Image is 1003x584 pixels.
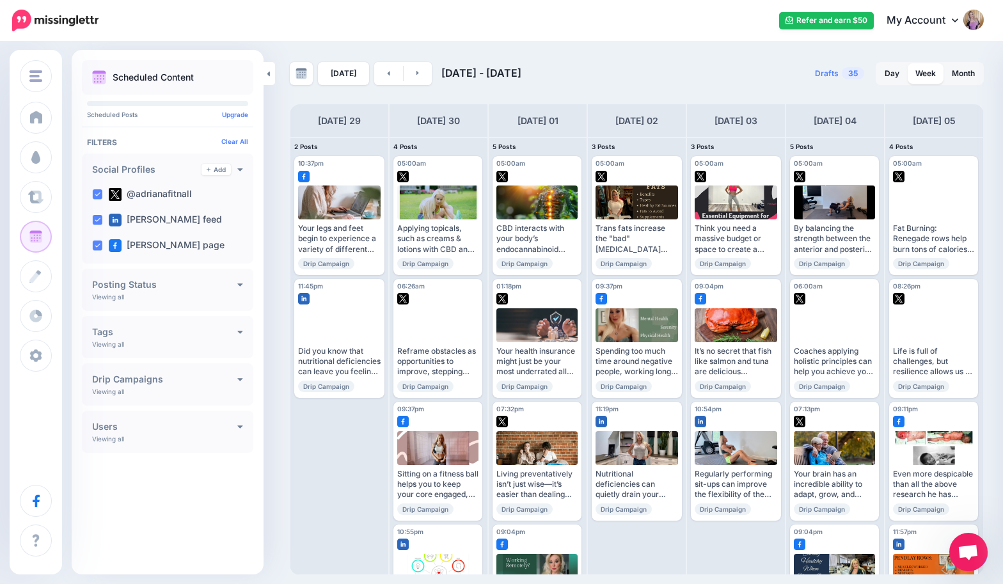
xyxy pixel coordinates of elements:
h4: Filters [87,138,248,147]
span: 06:00am [794,282,823,290]
span: 11:57pm [893,528,917,535]
img: calendar-grey-darker.png [296,68,307,79]
span: 11:19pm [596,405,619,413]
span: 05:00am [893,159,922,167]
div: Living preventatively isn’t just wise—it’s easier than dealing with the aftermath of illness, str... [496,469,578,500]
a: Drafts35 [807,62,872,85]
span: 05:00am [496,159,525,167]
h4: [DATE] 02 [615,113,658,129]
span: Drip Campaign [596,258,652,269]
a: Add [201,164,231,175]
a: Day [877,63,907,84]
p: Viewing all [92,340,124,348]
div: Your health insurance might just be your most underrated ally in reaching your fitness goals. By ... [496,346,578,377]
span: 4 Posts [889,143,913,150]
span: Drip Campaign [298,258,354,269]
span: 3 Posts [691,143,715,150]
img: twitter-square.png [109,188,122,201]
div: Your legs and feet begin to experience a variety of different issues and you can develop an array... [298,223,381,255]
img: facebook-square.png [596,293,607,304]
img: facebook-square.png [496,539,508,550]
div: Reframe obstacles as opportunities to improve, stepping stones for growth & chances to innovate, ... [397,346,478,377]
span: Drip Campaign [397,258,454,269]
span: Drip Campaign [794,503,850,515]
span: 11:45pm [298,282,323,290]
div: Open chat [949,533,988,571]
div: Applying topicals, such as creams & lotions with CBD and arnica, directly to the skin is another ... [397,223,478,255]
a: Refer and earn $50 [779,12,874,29]
a: My Account [874,5,984,36]
div: By balancing the strength between the anterior and posterior muscle groups, hip thrusts can help ... [794,223,875,255]
div: Even more despicable than all the above research he has funded, [PERSON_NAME] sadistic experiment... [893,469,974,500]
h4: Users [92,422,237,431]
span: Drip Campaign [397,503,454,515]
img: twitter-square.png [496,293,508,304]
h4: Posting Status [92,280,237,289]
span: Drip Campaign [496,503,553,515]
img: facebook-square.png [109,239,122,252]
span: 09:11pm [893,405,918,413]
span: 05:00am [596,159,624,167]
div: Life is full of challenges, but resilience allows us to rise above them and maintain our well-bei... [893,346,974,377]
span: 2 Posts [294,143,318,150]
div: CBD interacts with your body’s endocannabinoid system, which helps regulate pain, mood, immune re... [496,223,578,255]
span: 09:04pm [794,528,823,535]
img: twitter-square.png [695,171,706,182]
span: Drip Campaign [596,503,652,515]
label: @adrianafitnall [109,188,192,201]
h4: Social Profiles [92,165,201,174]
img: facebook-square.png [298,171,310,182]
p: Viewing all [92,435,124,443]
span: Drip Campaign [893,503,949,515]
span: 10:54pm [695,405,722,413]
p: Viewing all [92,293,124,301]
span: 07:32pm [496,405,524,413]
a: Clear All [221,138,248,145]
span: Drafts [815,70,839,77]
img: Missinglettr [12,10,99,31]
img: facebook-square.png [397,416,409,427]
span: 07:13pm [794,405,820,413]
div: Spending too much time around negative people, working long hours, not getting enough rest, and d... [596,346,678,377]
label: [PERSON_NAME] feed [109,214,222,226]
p: Scheduled Content [113,73,194,82]
span: 01:18pm [496,282,521,290]
span: 05:00am [794,159,823,167]
img: facebook-square.png [794,539,805,550]
img: linkedin-square.png [893,539,904,550]
a: [DATE] [318,62,369,85]
img: twitter-square.png [596,171,607,182]
div: Your brain has an incredible ability to adapt, grow, and strengthen through intentional habits. D... [794,469,875,500]
div: Fat Burning: Renegade rows help burn tons of calories due to engaging multiple muscles simultaneo... [893,223,974,255]
span: 5 Posts [790,143,814,150]
span: Drip Campaign [893,258,949,269]
span: Drip Campaign [496,381,553,392]
span: Drip Campaign [298,381,354,392]
div: Nutritional deficiencies can quietly drain your energy, weaken your immunity, and impact your ove... [596,469,678,500]
h4: Drip Campaigns [92,375,237,384]
img: facebook-square.png [695,293,706,304]
img: twitter-square.png [794,293,805,304]
h4: [DATE] 29 [318,113,361,129]
h4: [DATE] 05 [913,113,956,129]
a: Week [908,63,944,84]
span: 05:00am [397,159,426,167]
div: Think you need a massive budget or space to create a home gym? Think again. Whether you’re workin... [695,223,777,255]
span: Drip Campaign [397,381,454,392]
span: Drip Campaign [695,258,751,269]
div: Regularly performing sit-ups can improve the flexibility of the [MEDICAL_DATA] and spine, contrib... [695,469,777,500]
img: twitter-square.png [794,416,805,427]
img: menu.png [29,70,42,82]
label: [PERSON_NAME] page [109,239,225,252]
p: Viewing all [92,388,124,395]
span: 35 [842,67,864,79]
span: Drip Campaign [893,381,949,392]
img: twitter-square.png [893,171,904,182]
h4: [DATE] 30 [417,113,460,129]
img: linkedin-square.png [298,293,310,304]
span: [DATE] - [DATE] [441,67,521,79]
span: 09:37pm [596,282,622,290]
span: Drip Campaign [496,258,553,269]
img: linkedin-square.png [109,214,122,226]
span: Drip Campaign [695,381,751,392]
